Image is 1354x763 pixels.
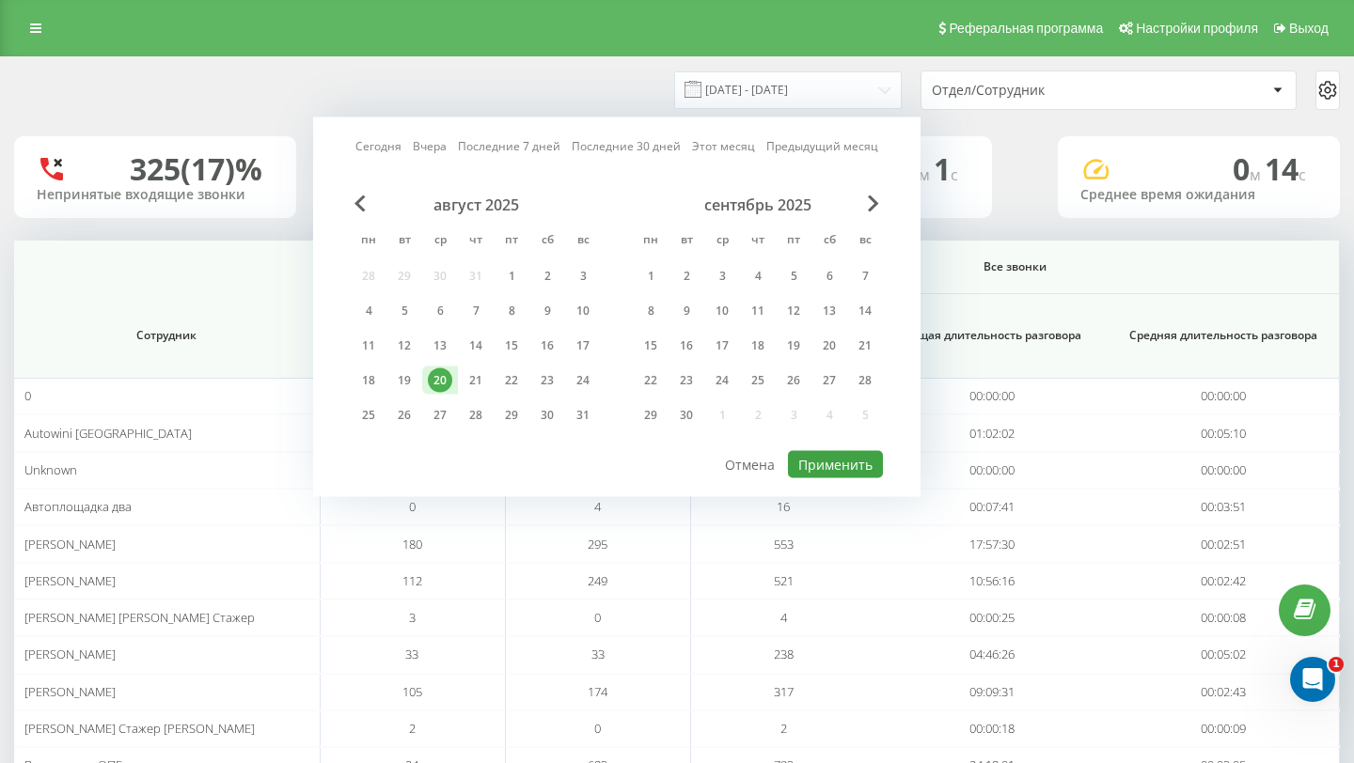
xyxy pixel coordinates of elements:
div: 16 [535,334,559,358]
div: 19 [392,368,417,393]
div: вс 31 авг. 2025 г. [565,401,601,429]
div: ср 20 авг. 2025 г. [422,366,458,395]
td: 00:05:10 [1108,414,1340,451]
abbr: четверг [744,227,772,256]
div: 1 [638,264,663,288]
div: вс 21 сент. 2025 г. [847,332,883,360]
span: 4 [780,609,787,626]
span: 0 [594,720,601,737]
span: 3 [409,609,416,626]
div: пт 15 авг. 2025 г. [494,332,529,360]
div: вт 16 сент. 2025 г. [669,332,704,360]
div: 24 [571,368,595,393]
a: Последние 30 дней [572,137,681,155]
div: 10 [710,299,734,323]
div: 15 [499,334,524,358]
abbr: воскресенье [569,227,597,256]
div: вт 2 сент. 2025 г. [669,262,704,290]
td: 00:02:51 [1108,525,1340,562]
div: ср 27 авг. 2025 г. [422,401,458,429]
span: Настройки профиля [1136,21,1258,36]
span: 295 [588,536,607,553]
td: 04:46:26 [876,636,1109,673]
div: 1 [499,264,524,288]
div: пн 29 сент. 2025 г. [633,401,669,429]
td: 00:02:43 [1108,674,1340,710]
span: Все звонки [732,259,1298,274]
abbr: пятница [779,227,808,256]
div: 27 [428,403,452,428]
div: 23 [535,368,559,393]
div: 9 [674,299,699,323]
div: вт 23 сент. 2025 г. [669,366,704,395]
span: 553 [774,536,794,553]
div: Отдел/Сотрудник [932,83,1157,99]
div: август 2025 [351,195,601,214]
div: 9 [535,299,559,323]
span: Общая длительность разговора [896,328,1088,343]
td: 00:00:00 [876,452,1109,489]
span: м [1250,164,1265,185]
td: 01:02:02 [876,414,1109,451]
div: 5 [392,299,417,323]
span: Сотрудник [38,328,295,343]
div: чт 18 сент. 2025 г. [740,332,776,360]
span: [PERSON_NAME] [24,536,116,553]
div: 20 [817,334,842,358]
div: 2 [535,264,559,288]
div: 21 [853,334,877,358]
div: 7 [853,264,877,288]
td: 00:00:00 [1108,452,1340,489]
div: сб 20 сент. 2025 г. [811,332,847,360]
div: ср 13 авг. 2025 г. [422,332,458,360]
span: 238 [774,646,794,662]
div: чт 7 авг. 2025 г. [458,297,494,325]
div: вс 28 сент. 2025 г. [847,366,883,395]
abbr: вторник [390,227,418,256]
div: пт 8 авг. 2025 г. [494,297,529,325]
div: Непринятые входящие звонки [37,187,274,203]
div: пн 4 авг. 2025 г. [351,297,386,325]
span: 249 [588,572,607,589]
div: 5 [781,264,806,288]
abbr: вторник [672,227,701,256]
div: 22 [499,368,524,393]
div: вт 26 авг. 2025 г. [386,401,422,429]
div: вс 14 сент. 2025 г. [847,297,883,325]
div: 17 [710,334,734,358]
span: 317 [774,683,794,700]
div: 29 [638,403,663,428]
span: Previous Month [354,195,366,212]
div: ср 10 сент. 2025 г. [704,297,740,325]
div: пн 18 авг. 2025 г. [351,366,386,395]
td: 00:00:08 [1108,599,1340,636]
div: 22 [638,368,663,393]
div: 26 [392,403,417,428]
div: 13 [817,299,842,323]
div: 14 [464,334,488,358]
span: 0 [594,609,601,626]
div: 18 [746,334,770,358]
div: ср 24 сент. 2025 г. [704,366,740,395]
span: Autowini [GEOGRAPHIC_DATA] [24,425,192,442]
td: 00:00:18 [876,710,1109,747]
div: ср 3 сент. 2025 г. [704,262,740,290]
div: 6 [428,299,452,323]
abbr: среда [426,227,454,256]
span: 105 [402,683,422,700]
span: 33 [405,646,418,662]
div: сентябрь 2025 [633,195,883,214]
td: 00:00:25 [876,599,1109,636]
a: Предыдущий месяц [766,137,878,155]
a: Этот месяц [692,137,755,155]
div: 6 [817,264,842,288]
div: пт 5 сент. 2025 г. [776,262,811,290]
span: [PERSON_NAME] Стажер [PERSON_NAME] [24,720,255,737]
div: 10 [571,299,595,323]
div: пн 1 сент. 2025 г. [633,262,669,290]
div: сб 9 авг. 2025 г. [529,297,565,325]
div: вс 24 авг. 2025 г. [565,366,601,395]
div: сб 23 авг. 2025 г. [529,366,565,395]
div: пт 19 сент. 2025 г. [776,332,811,360]
span: Выход [1289,21,1329,36]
